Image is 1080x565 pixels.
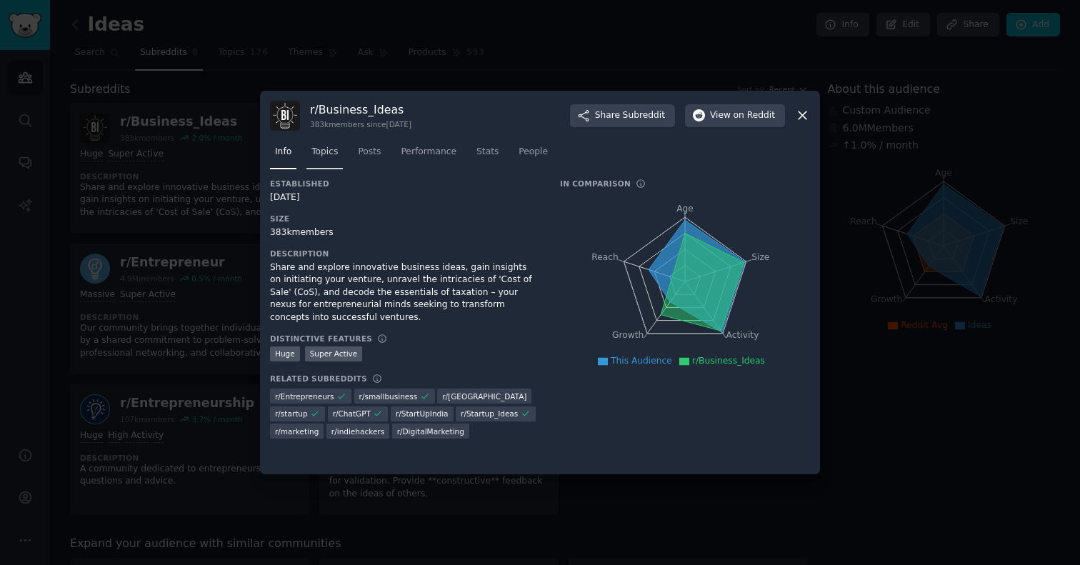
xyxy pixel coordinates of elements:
[270,334,372,344] h3: Distinctive Features
[275,409,308,419] span: r/ startup
[570,104,675,127] button: ShareSubreddit
[476,146,499,159] span: Stats
[612,330,644,340] tspan: Growth
[396,141,461,170] a: Performance
[270,226,540,239] div: 383k members
[397,426,464,436] span: r/ DigitalMarketing
[595,109,665,122] span: Share
[306,141,343,170] a: Topics
[270,141,296,170] a: Info
[270,179,540,189] h3: Established
[270,101,300,131] img: Business_Ideas
[331,426,384,436] span: r/ indiehackers
[270,214,540,224] h3: Size
[514,141,553,170] a: People
[270,261,540,324] div: Share and explore innovative business ideas, gain insights on initiating your venture, unravel th...
[591,251,619,261] tspan: Reach
[710,109,775,122] span: View
[676,204,694,214] tspan: Age
[623,109,665,122] span: Subreddit
[275,391,334,401] span: r/ Entrepreneurs
[270,249,540,259] h3: Description
[310,102,411,117] h3: r/ Business_Ideas
[401,146,456,159] span: Performance
[611,356,672,366] span: This Audience
[270,191,540,204] div: [DATE]
[359,391,418,401] span: r/ smallbusiness
[560,179,631,189] h3: In Comparison
[692,356,765,366] span: r/Business_Ideas
[270,346,300,361] div: Huge
[442,391,526,401] span: r/ [GEOGRAPHIC_DATA]
[734,109,775,122] span: on Reddit
[275,426,319,436] span: r/ marketing
[396,409,449,419] span: r/ StartUpIndia
[310,119,411,129] div: 383k members since [DATE]
[270,374,367,384] h3: Related Subreddits
[685,104,785,127] button: Viewon Reddit
[275,146,291,159] span: Info
[333,409,371,419] span: r/ ChatGPT
[358,146,381,159] span: Posts
[353,141,386,170] a: Posts
[305,346,363,361] div: Super Active
[311,146,338,159] span: Topics
[461,409,518,419] span: r/ Startup_Ideas
[726,330,759,340] tspan: Activity
[519,146,548,159] span: People
[471,141,504,170] a: Stats
[751,251,769,261] tspan: Size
